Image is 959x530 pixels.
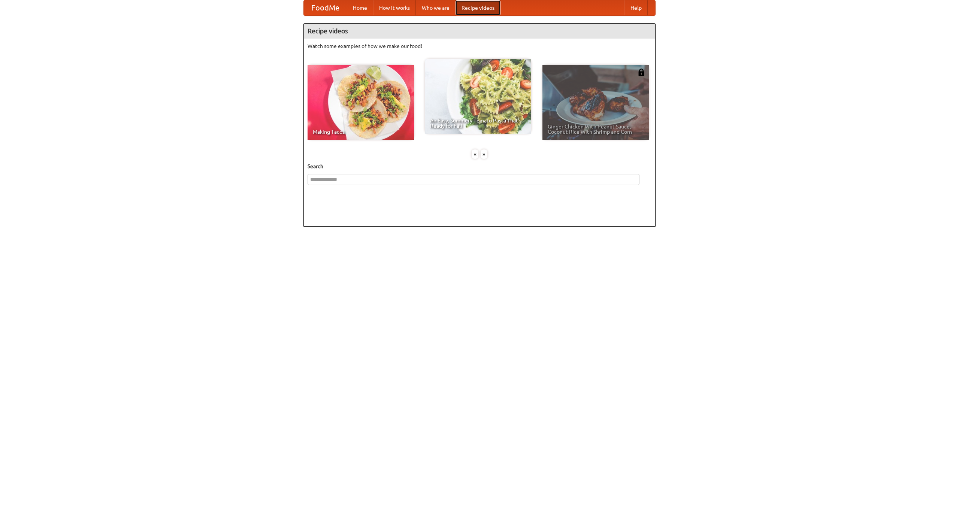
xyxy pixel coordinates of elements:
a: How it works [373,0,416,15]
img: 483408.png [638,69,645,76]
a: Making Tacos [308,65,414,140]
a: An Easy, Summery Tomato Pasta That's Ready for Fall [425,59,531,134]
span: Making Tacos [313,129,409,134]
h4: Recipe videos [304,24,655,39]
p: Watch some examples of how we make our food! [308,42,651,50]
h5: Search [308,163,651,170]
a: Recipe videos [456,0,500,15]
div: » [481,149,487,159]
a: FoodMe [304,0,347,15]
span: An Easy, Summery Tomato Pasta That's Ready for Fall [430,118,526,128]
a: Who we are [416,0,456,15]
a: Home [347,0,373,15]
div: « [472,149,478,159]
a: Help [624,0,648,15]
